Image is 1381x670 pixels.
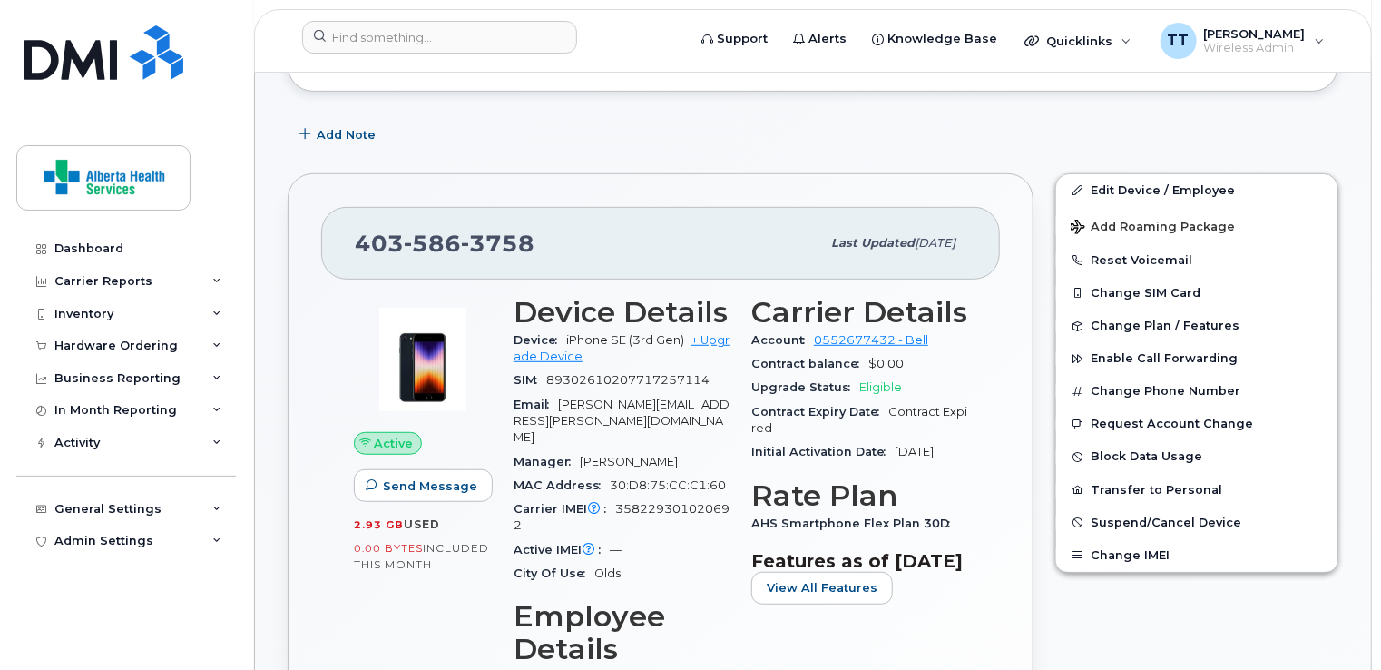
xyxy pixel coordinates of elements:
[689,21,780,57] a: Support
[1056,174,1337,207] a: Edit Device / Employee
[859,380,902,394] span: Eligible
[514,398,730,445] span: [PERSON_NAME][EMAIL_ADDRESS][PERSON_NAME][DOMAIN_NAME]
[1148,23,1337,59] div: Tim Tweedie
[546,373,710,387] span: 89302610207717257114
[1204,41,1306,55] span: Wireless Admin
[354,541,489,571] span: included this month
[514,333,566,347] span: Device
[859,21,1010,57] a: Knowledge Base
[1056,342,1337,375] button: Enable Call Forwarding
[354,469,493,502] button: Send Message
[1056,539,1337,572] button: Change IMEI
[1071,220,1235,237] span: Add Roaming Package
[288,119,391,152] button: Add Note
[751,357,868,370] span: Contract balance
[915,236,955,250] span: [DATE]
[1056,474,1337,507] button: Transfer to Personal
[354,542,423,555] span: 0.00 Bytes
[514,567,594,580] span: City Of Use
[1056,375,1337,408] button: Change Phone Number
[404,230,461,257] span: 586
[514,502,730,532] span: 358229301020692
[514,398,558,411] span: Email
[887,30,997,48] span: Knowledge Base
[514,543,610,557] span: Active IMEI
[1091,320,1239,333] span: Change Plan / Features
[868,357,904,370] span: $0.00
[1046,34,1112,48] span: Quicklinks
[751,550,967,572] h3: Features as of [DATE]
[383,478,477,495] span: Send Message
[780,21,859,57] a: Alerts
[375,435,414,452] span: Active
[514,600,730,665] h3: Employee Details
[1091,352,1238,366] span: Enable Call Forwarding
[1056,244,1337,277] button: Reset Voicemail
[1168,30,1190,52] span: TT
[610,478,726,492] span: 30:D8:75:CC:C1:60
[814,333,928,347] a: 0552677432 - Bell
[404,517,440,531] span: used
[717,30,768,48] span: Support
[594,567,621,580] span: Olds
[580,455,678,468] span: [PERSON_NAME]
[751,405,888,419] span: Contract Expiry Date
[1056,440,1337,473] button: Block Data Usage
[1012,23,1144,59] div: Quicklinks
[831,236,915,250] span: Last updated
[514,478,610,492] span: MAC Address
[514,502,615,516] span: Carrier IMEI
[302,21,577,54] input: Find something...
[1204,26,1306,41] span: [PERSON_NAME]
[751,517,959,530] span: AHS Smartphone Flex Plan 30D
[1056,277,1337,310] button: Change SIM Card
[767,579,877,596] span: View All Features
[514,373,546,387] span: SIM
[1091,516,1241,529] span: Suspend/Cancel Device
[461,230,534,257] span: 3758
[751,380,859,394] span: Upgrade Status
[566,333,684,347] span: iPhone SE (3rd Gen)
[895,445,934,458] span: [DATE]
[1056,408,1337,440] button: Request Account Change
[1056,207,1337,244] button: Add Roaming Package
[317,126,376,143] span: Add Note
[368,305,477,414] img: image20231002-3703462-1angbar.jpeg
[1056,310,1337,342] button: Change Plan / Features
[751,479,967,512] h3: Rate Plan
[751,572,893,605] button: View All Features
[610,543,622,557] span: —
[354,518,404,531] span: 2.93 GB
[355,230,534,257] span: 403
[751,445,895,458] span: Initial Activation Date
[514,455,580,468] span: Manager
[808,30,847,48] span: Alerts
[751,333,814,347] span: Account
[514,296,730,329] h3: Device Details
[1056,507,1337,539] button: Suspend/Cancel Device
[751,296,967,329] h3: Carrier Details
